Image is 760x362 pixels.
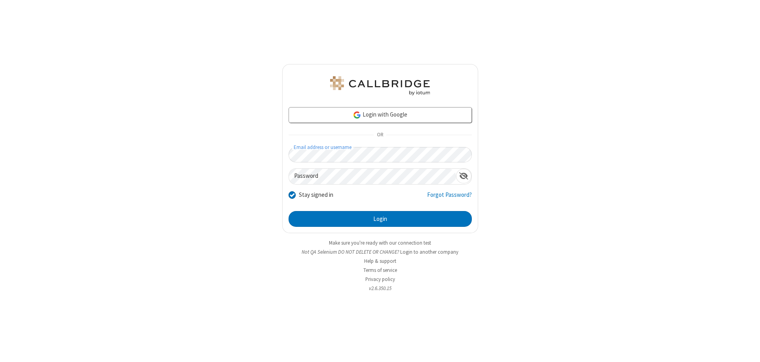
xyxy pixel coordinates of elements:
img: QA Selenium DO NOT DELETE OR CHANGE [329,76,431,95]
img: google-icon.png [353,111,361,119]
input: Email address or username [289,147,472,162]
a: Make sure you're ready with our connection test [329,239,431,246]
div: Show password [456,169,471,183]
label: Stay signed in [299,190,333,200]
button: Login [289,211,472,227]
input: Password [289,169,456,184]
a: Privacy policy [365,276,395,283]
a: Login with Google [289,107,472,123]
a: Forgot Password? [427,190,472,206]
li: v2.6.350.15 [282,285,478,292]
span: OR [374,130,386,141]
button: Login to another company [400,248,458,256]
a: Terms of service [363,267,397,273]
li: Not QA Selenium DO NOT DELETE OR CHANGE? [282,248,478,256]
a: Help & support [364,258,396,264]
